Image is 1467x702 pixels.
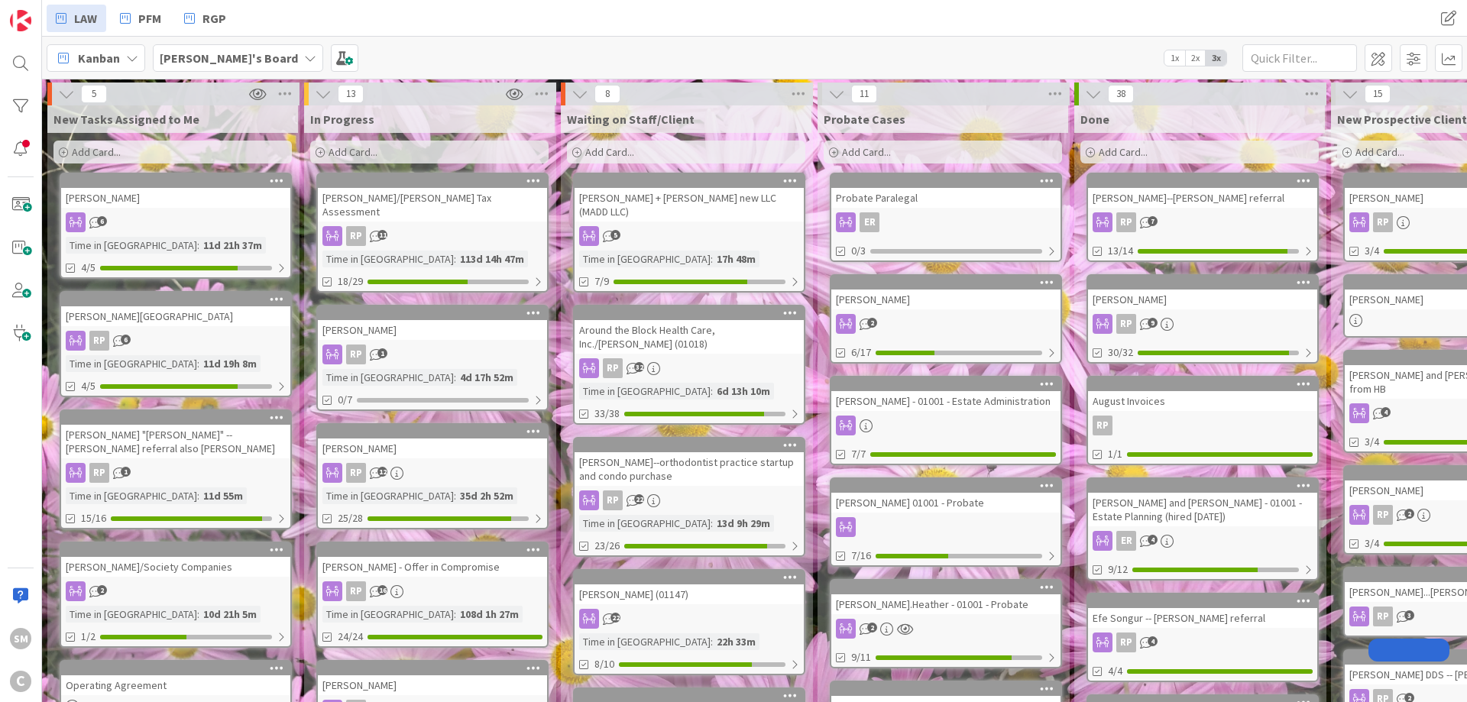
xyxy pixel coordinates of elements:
div: [PERSON_NAME] [318,662,547,695]
div: RP [61,331,290,351]
a: Probate ParalegalER0/3 [830,173,1062,262]
span: Kanban [78,49,120,67]
div: [PERSON_NAME]--orthodontist practice startup and condo purchase [575,438,804,486]
span: 0/3 [851,243,866,259]
span: 5 [610,230,620,240]
div: RP [1373,505,1393,525]
a: [PERSON_NAME]--orthodontist practice startup and condo purchaseRPTime in [GEOGRAPHIC_DATA]:13d 9h... [573,437,805,557]
div: Probate Paralegal [831,174,1061,208]
div: 13d 9h 29m [713,515,774,532]
div: [PERSON_NAME] - Offer in Compromise [318,557,547,577]
span: 11 [851,85,877,103]
span: : [197,237,199,254]
span: 15 [1365,85,1391,103]
span: 4/4 [1108,663,1122,679]
span: 33/38 [594,406,620,422]
span: 4 [1148,636,1158,646]
div: [PERSON_NAME] [1088,276,1317,309]
span: 4 [1381,407,1391,417]
div: [PERSON_NAME]/Society Companies [61,543,290,577]
div: Time in [GEOGRAPHIC_DATA] [322,369,454,386]
span: 38 [1108,85,1134,103]
div: RP [61,463,290,483]
div: [PERSON_NAME]--[PERSON_NAME] referral [1088,188,1317,208]
div: RP [89,331,109,351]
a: August InvoicesRP1/1 [1086,376,1319,465]
a: PFM [111,5,170,32]
a: [PERSON_NAME] and [PERSON_NAME] - 01001 - Estate Planning (hired [DATE])ER9/12 [1086,477,1319,581]
span: RGP [202,9,226,27]
div: [PERSON_NAME] - 01001 - Estate Administration [831,391,1061,411]
span: 4/5 [81,260,96,276]
a: [PERSON_NAME]RPTime in [GEOGRAPHIC_DATA]:4d 17h 52m0/7 [316,305,549,411]
div: Time in [GEOGRAPHIC_DATA] [322,606,454,623]
a: [PERSON_NAME]RP30/32 [1086,274,1319,364]
div: Around the Block Health Care, Inc./[PERSON_NAME] (01018) [575,306,804,354]
div: 11d 19h 8m [199,355,261,372]
div: [PERSON_NAME] [61,174,290,208]
div: 108d 1h 27m [456,606,523,623]
a: [PERSON_NAME]6/17 [830,274,1062,364]
span: 16 [377,585,387,595]
span: 7/7 [851,446,866,462]
span: 11 [377,230,387,240]
div: [PERSON_NAME] [318,425,547,458]
span: 1/2 [81,629,96,645]
div: 22h 33m [713,633,759,650]
span: 7/16 [851,548,871,564]
span: 2 [867,623,877,632]
span: LAW [74,9,97,27]
a: [PERSON_NAME] (01147)Time in [GEOGRAPHIC_DATA]:22h 33m8/10 [573,569,805,675]
div: Time in [GEOGRAPHIC_DATA] [322,251,454,267]
div: Probate Paralegal [831,188,1061,208]
div: Efe Songur -- [PERSON_NAME] referral [1088,608,1317,628]
div: RP [318,226,547,246]
span: 12 [377,467,387,477]
div: Time in [GEOGRAPHIC_DATA] [579,633,711,650]
span: 13 [338,85,364,103]
div: Time in [GEOGRAPHIC_DATA] [66,355,197,372]
div: 113d 14h 47m [456,251,528,267]
span: 1 [377,348,387,358]
span: 15/16 [81,510,106,526]
span: 23/26 [594,538,620,554]
span: 1x [1164,50,1185,66]
div: RP [318,581,547,601]
div: [PERSON_NAME] [1088,290,1317,309]
span: 3/4 [1365,434,1379,450]
span: 2x [1185,50,1206,66]
span: Add Card... [72,145,121,159]
span: 3 [1404,610,1414,620]
div: RP [346,463,366,483]
div: Time in [GEOGRAPHIC_DATA] [579,251,711,267]
a: [PERSON_NAME][GEOGRAPHIC_DATA]RPTime in [GEOGRAPHIC_DATA]:11d 19h 8m4/5 [60,291,292,397]
div: [PERSON_NAME] (01147) [575,571,804,604]
span: 25/28 [338,510,363,526]
a: [PERSON_NAME]/Society CompaniesTime in [GEOGRAPHIC_DATA]:10d 21h 5m1/2 [60,542,292,648]
div: Time in [GEOGRAPHIC_DATA] [66,606,197,623]
div: RP [346,226,366,246]
span: 3/4 [1365,535,1379,552]
div: RP [1373,212,1393,232]
a: Around the Block Health Care, Inc./[PERSON_NAME] (01018)RPTime in [GEOGRAPHIC_DATA]:6d 13h 10m33/38 [573,305,805,425]
span: 3x [1206,50,1226,66]
div: Operating Agreement [61,675,290,695]
div: [PERSON_NAME][GEOGRAPHIC_DATA] [61,306,290,326]
div: [PERSON_NAME][GEOGRAPHIC_DATA] [61,293,290,326]
div: 11d 21h 37m [199,237,266,254]
a: [PERSON_NAME].Heather - 01001 - Probate9/11 [830,579,1062,668]
a: [PERSON_NAME]RPTime in [GEOGRAPHIC_DATA]:35d 2h 52m25/28 [316,423,549,529]
div: Time in [GEOGRAPHIC_DATA] [66,237,197,254]
div: 4d 17h 52m [456,369,517,386]
span: 2 [867,318,877,328]
div: RP [1373,607,1393,626]
span: 32 [634,362,644,372]
div: RP [1116,632,1136,652]
span: 9 [1148,318,1158,328]
div: [PERSON_NAME] and [PERSON_NAME] - 01001 - Estate Planning (hired [DATE]) [1088,479,1317,526]
div: [PERSON_NAME] (01147) [575,584,804,604]
span: 6 [97,216,107,226]
a: [PERSON_NAME]Time in [GEOGRAPHIC_DATA]:11d 21h 37m4/5 [60,173,292,279]
div: ER [831,212,1061,232]
span: : [711,251,713,267]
